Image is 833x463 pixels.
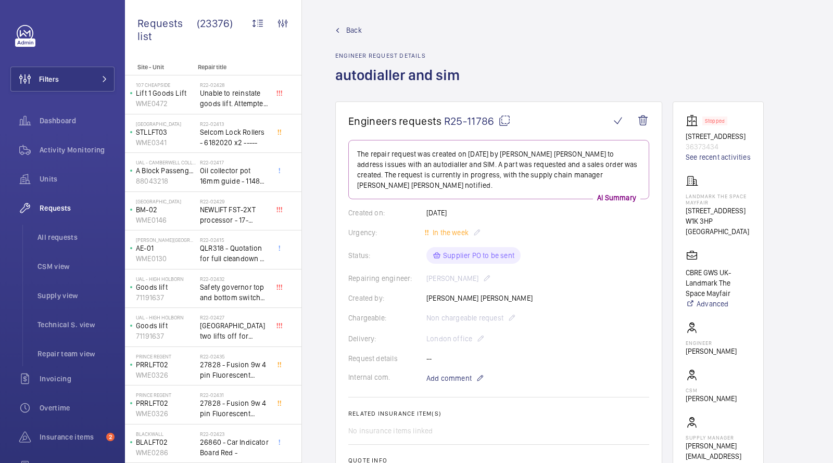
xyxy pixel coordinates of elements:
[136,198,196,204] p: [GEOGRAPHIC_DATA]
[136,447,196,458] p: WME0286
[200,398,269,419] span: 27828 - Fusion 9w 4 pin Fluorescent Lamp / Bulb - Used on Prince regent lift No2 car top test con...
[136,88,196,98] p: Lift 1 Goods Lift
[37,349,115,359] span: Repair team view
[200,82,269,88] h2: R22-02428
[136,282,196,292] p: Goods lift
[106,433,115,441] span: 2
[200,204,269,225] span: NEWLIFT FST-2XT processor - 17-02000003 1021,00 euros x1
[200,359,269,380] span: 27828 - Fusion 9w 4 pin Fluorescent Lamp / Bulb - Used on Prince regent lift No2 car top test con...
[444,114,511,127] span: R25-11786
[200,431,269,437] h2: R22-02423
[137,17,197,43] span: Requests list
[200,237,269,243] h2: R22-02415
[686,346,737,356] p: [PERSON_NAME]
[593,192,640,203] p: AI Summary
[686,340,737,346] p: Engineer
[357,149,640,190] p: The repair request was created on [DATE] by [PERSON_NAME] [PERSON_NAME] to address issues with an...
[200,314,269,320] h2: R22-02427
[136,237,196,243] p: [PERSON_NAME][GEOGRAPHIC_DATA]
[136,276,196,282] p: UAL - High Holborn
[40,374,115,384] span: Invoicing
[705,119,725,123] p: Stopped
[37,319,115,330] span: Technical S. view
[136,398,196,408] p: PRRLFT02
[136,408,196,419] p: WME0326
[200,88,269,109] span: Unable to reinstate goods lift. Attempted to swap control boards with PL2, no difference. Technic...
[200,282,269,303] span: Safety governor top and bottom switches not working from an immediate defect. Lift passenger lift...
[686,299,751,309] a: Advanced
[136,320,196,331] p: Goods lift
[136,243,196,253] p: AE-01
[136,431,196,437] p: Blackwall
[686,267,751,299] p: CBRE GWS UK- Landmark The Space Mayfair
[136,215,196,225] p: WME0146
[200,159,269,165] h2: R22-02417
[136,98,196,109] p: WME0472
[136,176,196,186] p: 88043218
[136,204,196,215] p: BM-02
[37,261,115,272] span: CSM view
[200,353,269,359] h2: R22-02435
[198,63,267,71] p: Repair title
[200,165,269,186] span: Oil collector pot 16mm guide - 11482 x2
[686,434,751,441] p: Supply manager
[348,410,649,417] h2: Related insurance item(s)
[686,152,751,162] a: See recent activities
[346,25,362,35] span: Back
[40,145,115,155] span: Activity Monitoring
[335,52,466,59] h2: Engineer request details
[136,314,196,320] p: UAL - High Holborn
[10,67,115,92] button: Filters
[40,432,102,442] span: Insurance items
[200,243,269,264] span: QLR318 - Quotation for full cleandown of lift and motor room at, Workspace, [PERSON_NAME][GEOGRAP...
[686,193,751,205] p: Landmark The Space Mayfair
[136,292,196,303] p: 71191637
[136,370,196,380] p: WME0326
[426,373,472,383] span: Add comment
[40,403,115,413] span: Overtime
[136,127,196,137] p: STLLFT03
[40,115,115,126] span: Dashboard
[136,353,196,359] p: Prince Regent
[335,66,466,101] h1: autodialler and sim
[200,198,269,204] h2: R22-02429
[686,205,751,216] p: [STREET_ADDRESS]
[200,121,269,127] h2: R22-02413
[136,165,196,176] p: A Block Passenger Lift 2 (B) L/H
[348,114,442,127] span: Engineers requests
[37,232,115,242] span: All requests
[136,121,196,127] p: [GEOGRAPHIC_DATA]
[136,82,196,88] p: 107 Cheapside
[200,437,269,458] span: 26860 - Car Indicator Board Red -
[686,216,751,237] p: W1K 3HP [GEOGRAPHIC_DATA]
[39,74,59,84] span: Filters
[200,392,269,398] h2: R22-02431
[686,114,702,127] img: elevator.svg
[136,159,196,165] p: UAL - Camberwell College of Arts
[136,392,196,398] p: Prince Regent
[136,331,196,341] p: 71191637
[686,387,737,393] p: CSM
[136,359,196,370] p: PRRLFT02
[200,276,269,282] h2: R22-02432
[686,393,737,404] p: [PERSON_NAME]
[136,437,196,447] p: BLALFT02
[37,290,115,301] span: Supply view
[686,131,751,142] p: [STREET_ADDRESS]
[200,127,269,148] span: Selcom Lock Rollers - 6182020 x2 -----
[40,174,115,184] span: Units
[136,253,196,264] p: WME0130
[125,63,194,71] p: Site - Unit
[40,203,115,213] span: Requests
[200,320,269,341] span: [GEOGRAPHIC_DATA] two lifts off for safety governor rope switches at top and bottom. Immediate de...
[136,137,196,148] p: WME0341
[686,142,751,152] p: 36373434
